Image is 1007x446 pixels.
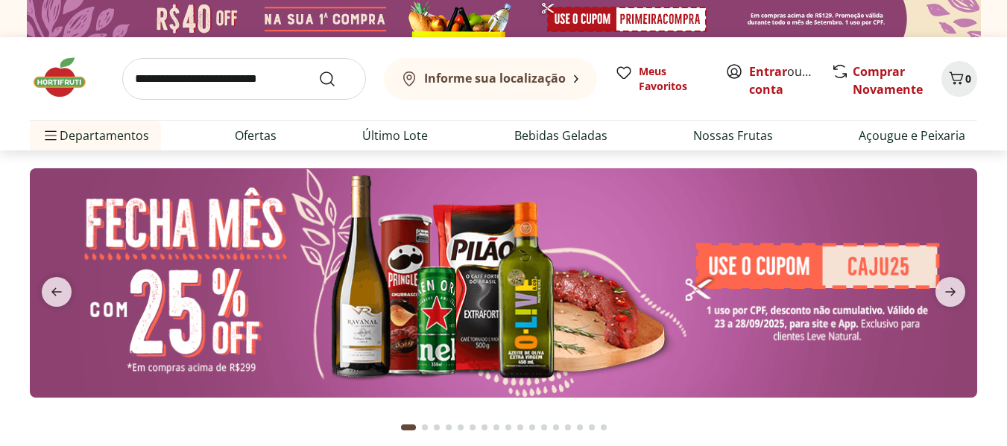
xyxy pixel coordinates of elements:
[419,410,431,445] button: Go to page 2 from fs-carousel
[467,410,479,445] button: Go to page 6 from fs-carousel
[598,410,610,445] button: Go to page 17 from fs-carousel
[639,64,707,94] span: Meus Favoritos
[424,70,566,86] b: Informe sua localização
[30,277,83,307] button: previous
[562,410,574,445] button: Go to page 14 from fs-carousel
[514,410,526,445] button: Go to page 10 from fs-carousel
[455,410,467,445] button: Go to page 5 from fs-carousel
[398,410,419,445] button: Current page from fs-carousel
[853,63,923,98] a: Comprar Novamente
[965,71,971,86] span: 0
[574,410,586,445] button: Go to page 15 from fs-carousel
[749,63,787,80] a: Entrar
[526,410,538,445] button: Go to page 11 from fs-carousel
[749,63,815,98] span: ou
[502,410,514,445] button: Go to page 9 from fs-carousel
[941,61,977,97] button: Carrinho
[318,70,354,88] button: Submit Search
[490,410,502,445] button: Go to page 8 from fs-carousel
[924,277,977,307] button: next
[538,410,550,445] button: Go to page 12 from fs-carousel
[235,127,277,144] a: Ofertas
[859,127,965,144] a: Açougue e Peixaria
[42,118,60,153] button: Menu
[443,410,455,445] button: Go to page 4 from fs-carousel
[514,127,607,144] a: Bebidas Geladas
[30,168,977,398] img: banana
[550,410,562,445] button: Go to page 13 from fs-carousel
[384,58,597,100] button: Informe sua localização
[122,58,366,100] input: search
[362,127,428,144] a: Último Lote
[30,55,104,100] img: Hortifruti
[586,410,598,445] button: Go to page 16 from fs-carousel
[693,127,773,144] a: Nossas Frutas
[749,63,831,98] a: Criar conta
[615,64,707,94] a: Meus Favoritos
[431,410,443,445] button: Go to page 3 from fs-carousel
[42,118,149,153] span: Departamentos
[479,410,490,445] button: Go to page 7 from fs-carousel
